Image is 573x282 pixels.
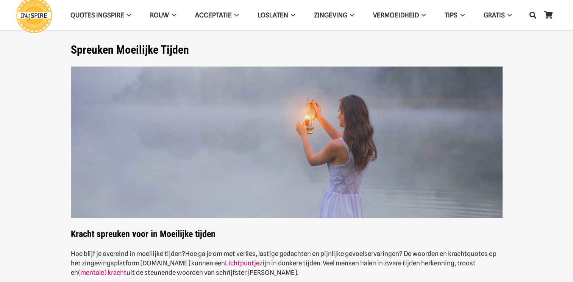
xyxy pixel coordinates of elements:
span: Loslaten Menu [288,6,295,25]
span: Zingeving Menu [347,6,354,25]
a: ROUWROUW Menu [141,6,185,25]
a: Zoeken [525,6,540,25]
span: TIPS [445,11,457,19]
span: Loslaten [258,11,288,19]
a: AcceptatieAcceptatie Menu [186,6,248,25]
a: TIPSTIPS Menu [435,6,474,25]
a: VERMOEIDHEIDVERMOEIDHEID Menu [364,6,435,25]
a: ZingevingZingeving Menu [304,6,364,25]
a: GRATISGRATIS Menu [474,6,521,25]
span: Acceptatie Menu [232,6,239,25]
span: ROUW [150,11,169,19]
a: QUOTES INGSPIREQUOTES INGSPIRE Menu [61,6,141,25]
span: QUOTES INGSPIRE [70,11,124,19]
a: Lichtpuntje [225,259,259,267]
span: GRATIS Menu [505,6,512,25]
a: (mentale) kracht [78,269,126,276]
span: GRATIS [484,11,505,19]
span: ROUW Menu [169,6,176,25]
img: Spreuken als steun en hoop in zware moeilijke tijden citaten van Ingspire [71,67,503,218]
strong: Kracht spreuken voor in Moeilijke tijden [71,229,215,239]
span: Zingeving [314,11,347,19]
strong: Hoe ga je om met verlies, lastige gedachten en pijnlijke gevoelservaringen? De woorden en krachtq... [71,250,496,276]
span: VERMOEIDHEID [373,11,419,19]
span: VERMOEIDHEID Menu [419,6,426,25]
span: QUOTES INGSPIRE Menu [124,6,131,25]
a: LoslatenLoslaten Menu [248,6,304,25]
span: Acceptatie [195,11,232,19]
h1: Spreuken Moeilijke Tijden [71,43,503,57]
strong: Hoe blijf je overeind in moeilijke tijden? [71,250,185,257]
span: TIPS Menu [457,6,464,25]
